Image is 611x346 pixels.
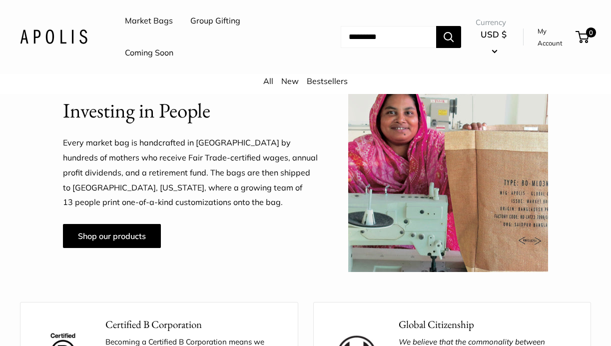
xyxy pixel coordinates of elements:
span: USD $ [481,29,507,39]
a: All [263,76,273,86]
a: My Account [538,25,572,49]
span: 0 [586,27,596,37]
p: Certified B Corporation [105,316,283,332]
button: USD $ [476,26,511,58]
input: Search... [341,26,436,48]
img: Apolis [20,29,87,44]
a: 0 [577,31,589,43]
a: New [281,76,299,86]
p: Global Citizenship [399,316,576,332]
p: Every market bag is handcrafted in [GEOGRAPHIC_DATA] by hundreds of mothers who receive Fair Trad... [63,135,319,210]
a: Coming Soon [125,45,173,60]
a: Shop our products [63,224,161,248]
a: Bestsellers [307,76,348,86]
span: Currency [476,15,511,29]
a: Group Gifting [190,13,240,28]
a: Market Bags [125,13,173,28]
h2: Investing in People [63,96,319,125]
button: Search [436,26,461,48]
